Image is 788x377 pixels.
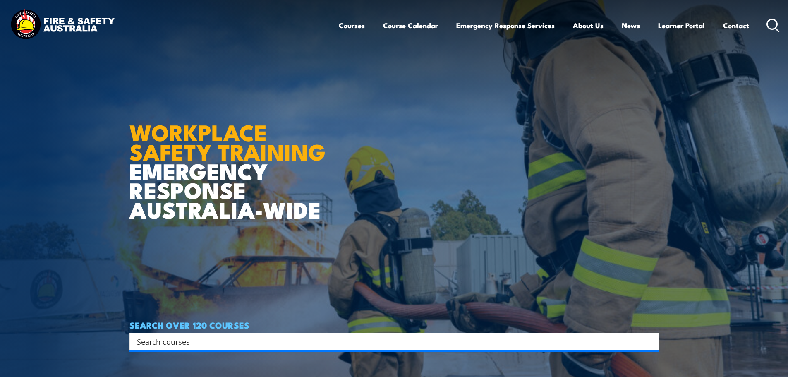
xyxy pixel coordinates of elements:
[723,14,749,36] a: Contact
[456,14,555,36] a: Emergency Response Services
[658,14,705,36] a: Learner Portal
[383,14,438,36] a: Course Calendar
[339,14,365,36] a: Courses
[644,336,656,347] button: Search magnifier button
[139,336,642,347] form: Search form
[573,14,604,36] a: About Us
[129,114,326,168] strong: WORKPLACE SAFETY TRAINING
[622,14,640,36] a: News
[129,320,659,329] h4: SEARCH OVER 120 COURSES
[137,335,641,348] input: Search input
[129,101,332,219] h1: EMERGENCY RESPONSE AUSTRALIA-WIDE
